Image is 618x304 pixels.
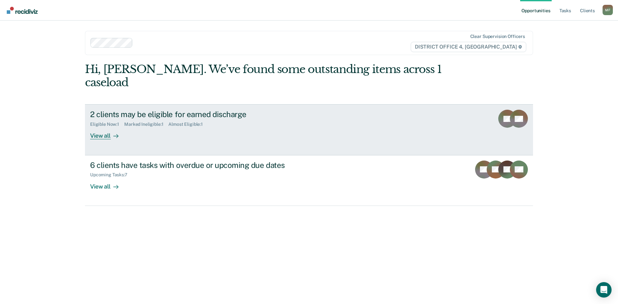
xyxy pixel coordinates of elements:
[90,110,316,119] div: 2 clients may be eligible for earned discharge
[85,63,444,89] div: Hi, [PERSON_NAME]. We’ve found some outstanding items across 1 caseload
[90,178,126,190] div: View all
[411,42,526,52] span: DISTRICT OFFICE 4, [GEOGRAPHIC_DATA]
[85,155,533,206] a: 6 clients have tasks with overdue or upcoming due datesUpcoming Tasks:7View all
[7,7,38,14] img: Recidiviz
[85,104,533,155] a: 2 clients may be eligible for earned dischargeEligible Now:1Marked Ineligible:1Almost Eligible:1V...
[603,5,613,15] button: Profile dropdown button
[90,172,133,178] div: Upcoming Tasks : 7
[90,122,124,127] div: Eligible Now : 1
[470,34,525,39] div: Clear supervision officers
[90,127,126,140] div: View all
[603,5,613,15] div: M F
[124,122,168,127] div: Marked Ineligible : 1
[168,122,208,127] div: Almost Eligible : 1
[596,282,612,298] div: Open Intercom Messenger
[90,161,316,170] div: 6 clients have tasks with overdue or upcoming due dates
